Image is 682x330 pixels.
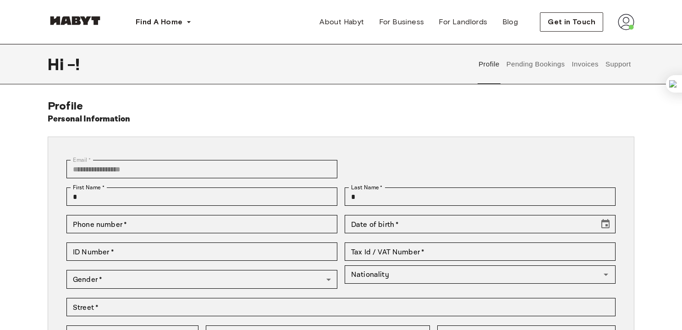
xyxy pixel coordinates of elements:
[48,16,103,25] img: Habyt
[128,13,199,31] button: Find A Home
[312,13,371,31] a: About Habyt
[319,16,364,27] span: About Habyt
[495,13,526,31] a: Blog
[571,44,599,84] button: Invoices
[48,99,83,112] span: Profile
[475,44,634,84] div: user profile tabs
[379,16,424,27] span: For Business
[599,268,612,281] button: Open
[48,113,131,126] h6: Personal Information
[540,12,603,32] button: Get in Touch
[596,215,615,233] button: Choose date
[66,160,337,178] div: You can't change your email address at the moment. Please reach out to customer support in case y...
[73,183,104,192] label: First Name
[351,183,383,192] label: Last Name
[502,16,518,27] span: Blog
[478,44,501,84] button: Profile
[73,156,91,164] label: Email
[618,14,634,30] img: avatar
[48,55,67,74] span: Hi
[67,55,80,74] span: - !
[604,44,632,84] button: Support
[431,13,495,31] a: For Landlords
[548,16,595,27] span: Get in Touch
[505,44,566,84] button: Pending Bookings
[136,16,182,27] span: Find A Home
[439,16,487,27] span: For Landlords
[372,13,432,31] a: For Business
